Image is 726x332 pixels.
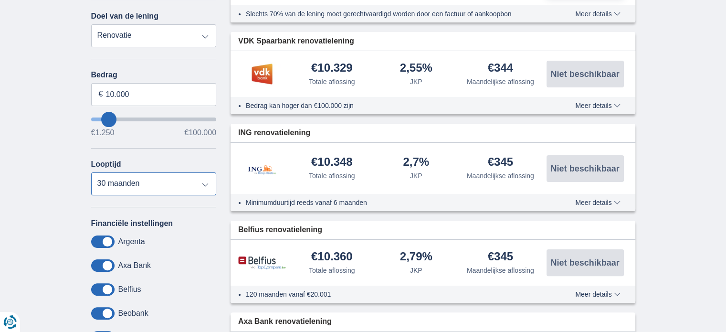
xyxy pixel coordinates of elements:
[91,71,217,79] label: Bedrag
[311,251,353,264] div: €10.360
[488,156,513,169] div: €345
[118,261,151,270] label: Axa Bank
[309,77,355,86] div: Totale aflossing
[118,237,145,246] label: Argenta
[91,219,173,228] label: Financiële instellingen
[311,62,353,75] div: €10.329
[575,102,620,109] span: Meer details
[309,266,355,275] div: Totale aflossing
[99,89,103,100] span: €
[118,285,141,294] label: Belfius
[184,129,216,137] span: €100.000
[575,291,620,298] span: Meer details
[238,36,354,47] span: VDK Spaarbank renovatielening
[400,251,432,264] div: 2,79%
[246,198,540,207] li: Minimumduurtijd reeds vanaf 6 maanden
[410,266,422,275] div: JKP
[568,199,627,206] button: Meer details
[410,77,422,86] div: JKP
[91,118,217,121] input: wantToBorrow
[550,258,619,267] span: Niet beschikbaar
[467,77,534,86] div: Maandelijkse aflossing
[238,62,286,86] img: product.pl.alt VDK bank
[403,156,429,169] div: 2,7%
[488,251,513,264] div: €345
[238,128,310,139] span: ING renovatielening
[547,61,624,87] button: Niet beschikbaar
[238,225,322,236] span: Belfius renovatielening
[575,11,620,17] span: Meer details
[238,256,286,270] img: product.pl.alt Belfius
[568,290,627,298] button: Meer details
[118,309,148,318] label: Beobank
[246,9,540,19] li: Slechts 70% van de lening moet gerechtvaardigd worden door een factuur of aankoopbon
[575,199,620,206] span: Meer details
[488,62,513,75] div: €344
[547,249,624,276] button: Niet beschikbaar
[238,316,332,327] span: Axa Bank renovatielening
[467,171,534,181] div: Maandelijkse aflossing
[410,171,422,181] div: JKP
[311,156,353,169] div: €10.348
[547,155,624,182] button: Niet beschikbaar
[467,266,534,275] div: Maandelijkse aflossing
[568,102,627,109] button: Meer details
[568,10,627,18] button: Meer details
[550,70,619,78] span: Niet beschikbaar
[400,62,432,75] div: 2,55%
[91,12,158,21] label: Doel van de lening
[309,171,355,181] div: Totale aflossing
[91,129,115,137] span: €1.250
[246,289,540,299] li: 120 maanden vanaf €20.001
[91,160,121,169] label: Looptijd
[550,164,619,173] span: Niet beschikbaar
[238,152,286,184] img: product.pl.alt ING
[246,101,540,110] li: Bedrag kan hoger dan €100.000 zijn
